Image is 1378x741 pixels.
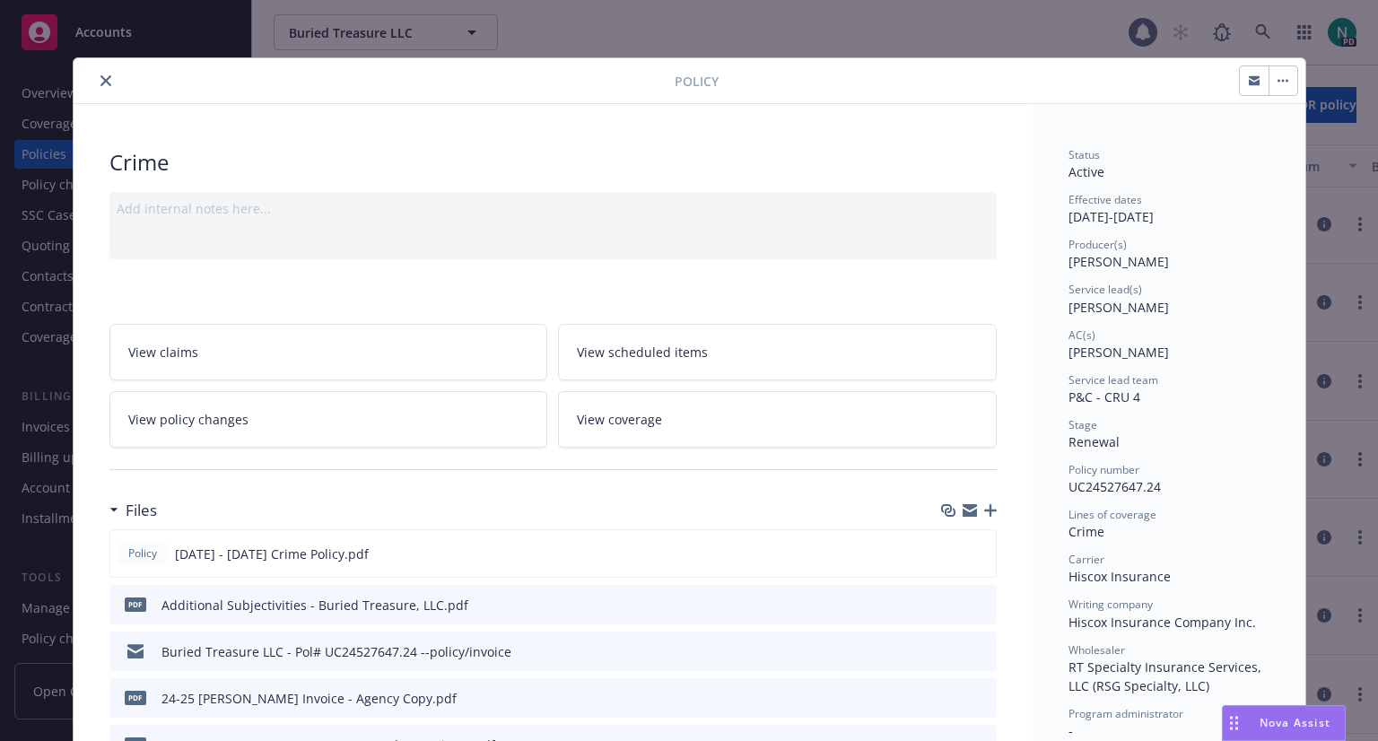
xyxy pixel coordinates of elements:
a: View claims [109,324,548,380]
span: RT Specialty Insurance Services, LLC (RSG Specialty, LLC) [1068,658,1265,694]
span: Service lead(s) [1068,282,1142,297]
button: download file [945,689,959,708]
span: Active [1068,163,1104,180]
span: Program administrator [1068,706,1183,721]
span: Wholesaler [1068,642,1125,658]
button: download file [945,642,959,661]
div: Drag to move [1223,706,1245,740]
span: UC24527647.24 [1068,478,1161,495]
span: Renewal [1068,433,1120,450]
a: View policy changes [109,391,548,448]
a: View coverage [558,391,997,448]
h3: Files [126,499,157,522]
span: pdf [125,691,146,704]
span: [PERSON_NAME] [1068,344,1169,361]
span: Stage [1068,417,1097,432]
span: Lines of coverage [1068,507,1156,522]
button: download file [944,545,958,563]
span: P&C - CRU 4 [1068,388,1140,405]
span: View scheduled items [577,343,708,362]
span: Producer(s) [1068,237,1127,252]
span: Nova Assist [1260,715,1330,730]
span: View coverage [577,410,662,429]
button: preview file [973,642,990,661]
button: preview file [973,596,990,615]
button: preview file [973,689,990,708]
button: preview file [972,545,989,563]
span: Policy number [1068,462,1139,477]
div: Additional Subjectivities - Buried Treasure, LLC.pdf [161,596,468,615]
span: Effective dates [1068,192,1142,207]
span: View policy changes [128,410,249,429]
span: Hiscox Insurance Company Inc. [1068,614,1256,631]
a: View scheduled items [558,324,997,380]
button: download file [945,596,959,615]
div: Buried Treasure LLC - Pol# UC24527647.24 --policy/invoice [161,642,511,661]
span: Service lead team [1068,372,1158,388]
div: Crime [109,147,997,178]
button: Nova Assist [1222,705,1346,741]
span: Status [1068,147,1100,162]
span: [PERSON_NAME] [1068,253,1169,270]
div: Add internal notes here... [117,199,990,218]
span: pdf [125,597,146,611]
button: close [95,70,117,92]
span: - [1068,722,1073,739]
div: 24-25 [PERSON_NAME] Invoice - Agency Copy.pdf [161,689,457,708]
div: Files [109,499,157,522]
div: Crime [1068,522,1269,541]
span: View claims [128,343,198,362]
span: Hiscox Insurance [1068,568,1171,585]
span: Writing company [1068,597,1153,612]
div: [DATE] - [DATE] [1068,192,1269,226]
span: [PERSON_NAME] [1068,299,1169,316]
span: Carrier [1068,552,1104,567]
span: Policy [125,545,161,562]
span: AC(s) [1068,327,1095,343]
span: [DATE] - [DATE] Crime Policy.pdf [175,545,369,563]
span: Policy [675,72,719,91]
